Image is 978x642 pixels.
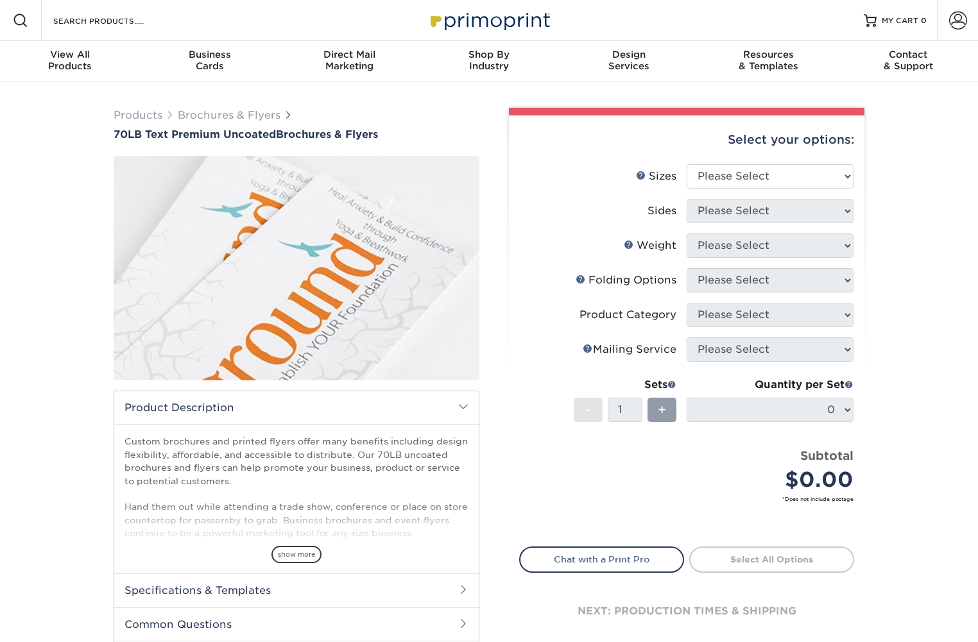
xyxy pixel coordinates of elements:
div: & Templates [699,49,839,72]
span: show more [271,546,322,563]
h2: Specifications & Templates [114,573,479,607]
p: Custom brochures and printed flyers offer many benefits including design flexibility, affordable,... [124,435,468,605]
div: Quantity per Set [687,377,854,393]
a: 70LB Text Premium UncoatedBrochures & Flyers [114,128,479,140]
div: Cards [140,49,280,72]
a: Chat with a Print Pro [519,546,684,572]
div: Sets [574,377,676,393]
a: Contact& Support [838,41,978,82]
a: DesignServices [559,41,699,82]
span: MY CART [882,15,918,26]
span: 0 [921,16,927,25]
span: Direct Mail [279,49,419,60]
h2: Product Description [114,391,479,424]
div: Select your options: [519,115,854,164]
span: + [658,400,666,419]
div: Product Category [579,307,676,323]
div: Sizes [636,169,676,184]
a: Direct MailMarketing [279,41,419,82]
small: *Does not include postage [529,495,854,503]
div: Marketing [279,49,419,72]
span: Shop By [419,49,559,60]
div: Mailing Service [583,342,676,357]
div: $0.00 [696,464,854,495]
a: Products [114,109,162,121]
strong: Subtotal [800,448,854,462]
div: Services [559,49,699,72]
h2: Common Questions [114,607,479,641]
span: Contact [838,49,978,60]
div: Industry [419,49,559,72]
a: Select All Options [689,546,854,572]
input: SEARCH PRODUCTS..... [52,13,177,28]
div: & Support [838,49,978,72]
div: Sides [648,203,676,219]
span: 70LB Text Premium Uncoated [114,128,276,140]
div: Weight [624,238,676,253]
a: Brochures & Flyers [178,109,280,121]
span: Resources [699,49,839,60]
a: Shop ByIndustry [419,41,559,82]
div: Folding Options [576,273,676,288]
img: 70LB Text<br/>Premium Uncoated 01 [114,142,479,394]
span: - [585,400,591,419]
img: Primoprint [425,6,553,34]
a: Resources& Templates [699,41,839,82]
span: Business [140,49,280,60]
a: BusinessCards [140,41,280,82]
h1: Brochures & Flyers [114,128,479,140]
span: Design [559,49,699,60]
